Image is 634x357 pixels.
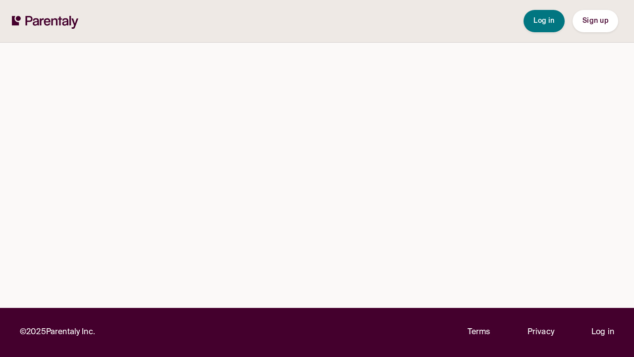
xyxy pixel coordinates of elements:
[528,326,554,339] a: Privacy
[20,326,95,339] p: © 2025 Parentaly Inc.
[591,326,614,339] a: Log in
[468,326,490,339] a: Terms
[582,17,608,24] span: Sign up
[533,17,555,24] span: Log in
[573,10,618,32] button: Sign up
[524,10,565,32] button: Log in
